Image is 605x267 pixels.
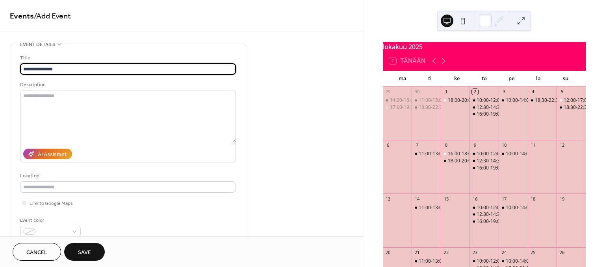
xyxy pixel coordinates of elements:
div: 10:00-12:00 Kivistön eläkeläiskerhon kuvataiteilijat [470,151,499,157]
div: 6 [385,142,391,148]
div: 26 [559,250,565,256]
div: 25 [530,250,536,256]
div: 10:00-14:00 Kivistön kohtaamispaikka /Kivistö Meeting Point [499,204,528,211]
div: 11:00-13:00 [PERSON_NAME] [419,97,483,104]
div: 18:30-22:30 Offline.podi [412,104,441,111]
span: Event details [20,41,55,49]
div: la [525,71,552,87]
div: 2 [472,89,478,95]
div: 16:00-18:00 Kivistön Marttojen hallituksen kokous [448,151,556,157]
div: 10:00-12:00 Kivistön eläkeläiskerhon kuvataiteilijat [470,204,499,211]
div: 11:00-13:00 Olotilakahvila [412,97,441,104]
div: 8 [443,142,449,148]
div: 4 [530,89,536,95]
div: 13 [385,196,391,202]
div: 11:00-13:00 Olotilakahvila [412,151,441,157]
div: 10:00-12:00 Kivistön eläkeläiskerhon kuvataiteilijat [477,204,587,211]
div: 16:00-19:00 Credo Meet [477,111,530,118]
div: 30 [414,89,420,95]
div: Description [20,81,234,89]
div: 29 [385,89,391,95]
div: 14:00-16:00 Kivistön eläkeläiskerhon lukupiiri [383,97,412,104]
div: 21 [414,250,420,256]
div: 7 [414,142,420,148]
div: 10:00-12:00 Kivistön eläkeläiskerhon kuvataiteilijat [477,258,587,265]
div: 16:00-19:00 Credo Meet [477,218,530,225]
div: 15 [443,196,449,202]
span: Cancel [26,249,47,257]
div: 18:30-22:30 Offline.podi [557,104,586,111]
div: 17:00-19:30 Varattu kokouskäyttöön [390,104,469,111]
div: 9 [472,142,478,148]
div: 5 [559,89,565,95]
div: 10 [501,142,507,148]
div: 12:30-14:30 Kivistö-Kanniston kyläystävät [470,104,499,111]
div: 18:30-22:30 Offline.podi [419,104,471,111]
div: 11:00-13:00 [PERSON_NAME] [419,151,483,157]
span: Save [78,249,91,257]
div: 10:00-12:00 Kivistön eläkeläiskerhon kuvataiteilijat [477,97,587,104]
div: 14 [414,196,420,202]
div: 10:00-12:00 Kivistön eläkeläiskerhon kuvataiteilijat [470,258,499,265]
div: 17 [501,196,507,202]
div: 10:00-14:00 Kivistön kohtaamispaikka /Kivistö Meeting Point [499,151,528,157]
div: AI Assistant [38,151,67,159]
div: 10:00-12:00 Kivistön eläkeläiskerhon kuvataiteilijat [477,151,587,157]
div: 23 [472,250,478,256]
span: / Add Event [34,9,71,24]
div: 16:00-19:00 Credo Meet [470,218,499,225]
div: su [552,71,579,87]
div: 17:00-19:30 Varattu kokouskäyttöön [383,104,412,111]
div: 16:00-19:00 Credo Meet [470,111,499,118]
div: 11:00-13:00 Olotilakahvila [412,204,441,211]
div: 11:00-13:00 Olotilakahvila [412,258,441,265]
div: 12:00-17:00 Varattu yksityiskäyttöön [557,97,586,104]
div: Title [20,54,234,62]
div: pe [498,71,525,87]
div: 18:00-20:00 Kivistön Marttojen kässäkahvila [441,158,470,164]
div: 1 [443,89,449,95]
div: 20 [385,250,391,256]
div: 11:00-13:00 [PERSON_NAME] [419,258,483,265]
div: 22 [443,250,449,256]
div: Location [20,172,234,180]
button: Cancel [13,243,61,261]
div: 16:00-19:00 Credo Meet [477,165,530,171]
div: ti [416,71,444,87]
button: AI Assistant [23,149,72,159]
div: 12 [559,142,565,148]
a: Events [10,9,34,24]
div: ke [444,71,471,87]
div: 11:00-13:00 [PERSON_NAME] [419,204,483,211]
div: 3 [501,89,507,95]
div: 18:00-20:00 Kivistön Marttojen kässäkahvila [448,158,544,164]
div: ma [389,71,416,87]
div: 12:30-14:30 Kivistö-Kanniston kyläystävät [470,158,499,164]
div: 18 [530,196,536,202]
div: 18:00-20:00 Varattu kokouskäyttöön [448,97,527,104]
div: to [471,71,498,87]
div: 11 [530,142,536,148]
div: 10:00-14:00 Kivistön kohtaamispaikka /Kivistö Meeting Point [499,97,528,104]
button: Save [64,243,105,261]
div: 18:30-22:30 Offline.podi [535,97,587,104]
div: 10:00-14:00 Kivistön kohtaamispaikka /Kivistö Meeting Point [499,258,528,265]
div: 14:00-16:00 Kivistön eläkeläiskerhon lukupiiri [390,97,488,104]
div: 12:30-14:30 Kivistö-Kanniston kyläystävät [470,211,499,218]
span: Link to Google Maps [30,199,73,208]
div: 24 [501,250,507,256]
div: 18:00-20:00 Varattu kokouskäyttöön [441,97,470,104]
div: 18:30-22:30 Offline.podi [528,97,557,104]
div: Event color [20,216,79,225]
div: 19 [559,196,565,202]
div: 16 [472,196,478,202]
div: 16:00-19:00 Credo Meet [470,165,499,171]
div: lokakuu 2025 [383,42,586,52]
div: 16:00-18:00 Kivistön Marttojen hallituksen kokous [441,151,470,157]
div: 10:00-12:00 Kivistön eläkeläiskerhon kuvataiteilijat [470,97,499,104]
